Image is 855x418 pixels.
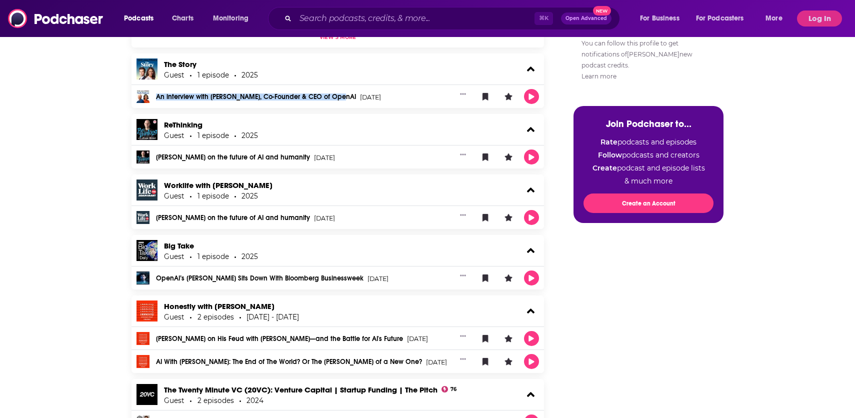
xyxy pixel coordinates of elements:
a: 76 [441,386,456,392]
button: Show More Button [456,210,470,220]
img: Worklife with Adam Grant [136,179,157,200]
a: Charts [165,10,199,26]
button: Leave a Rating [501,331,516,346]
a: [PERSON_NAME] on His Feud with [PERSON_NAME]—and the Battle for AI's Future [156,335,403,342]
button: Show More Button [456,270,470,280]
span: For Podcasters [696,11,744,25]
a: Show additional information [581,72,616,80]
img: Sam Altman on the future of AI and humanity [136,211,149,224]
img: Big Take [136,240,157,261]
button: Bookmark Episode [478,210,493,225]
span: View 3 more [319,34,356,40]
a: ReThinking [164,120,202,129]
button: open menu [206,10,261,26]
img: An interview with Sam Altman, Co-Founder & CEO of OpenAI [136,90,149,103]
button: Show More Button [456,354,470,364]
button: Show More Button [456,149,470,159]
button: Leave a Rating [501,89,516,104]
span: Open Advanced [565,16,607,21]
span: Podcasts [124,11,153,25]
button: Create an Account [583,193,713,213]
li: & much more [583,176,713,185]
img: The Story [136,58,157,79]
button: Leave a Rating [501,354,516,369]
div: Guest 1 episode 2025 [164,131,258,139]
input: Search podcasts, credits, & more... [295,10,534,26]
li: podcasts and episodes [583,137,713,146]
a: [PERSON_NAME] on the future of AI and humanity [156,154,310,161]
button: Log In [797,10,842,26]
a: [PERSON_NAME] on the future of AI and humanity [156,214,310,221]
button: Play [524,89,539,104]
a: Big Take [164,241,194,250]
span: ⌘ K [534,12,553,25]
span: New [593,6,611,15]
img: AI With Sam Altman: The End of The World? Or The Dawn of a New One? [136,355,149,368]
img: Sam Altman on His Feud with Elon Musk—and the Battle for AI's Future [136,332,149,345]
button: open menu [117,10,166,26]
button: Bookmark Episode [478,149,493,164]
strong: Rate [600,137,617,146]
img: Sam Altman on the future of AI and humanity [136,150,149,163]
button: open menu [758,10,795,26]
div: Guest 1 episode 2025 [164,192,258,200]
img: Podchaser - Follow, Share and Rate Podcasts [8,9,104,28]
h3: Join Podchaser to... [583,118,713,129]
button: Bookmark Episode [478,331,493,346]
button: Show More Button [456,89,470,99]
div: Guest 1 episode 2025 [164,252,258,260]
button: Play [524,210,539,225]
button: Play [524,149,539,164]
span: [DATE] [407,335,428,342]
img: Honestly with Bari Weiss [136,300,157,321]
button: Open AdvancedNew [561,12,611,24]
a: The Twenty Minute VC (20VC): Venture Capital | Startup Funding | The Pitch [164,385,437,394]
button: Leave a Rating [501,149,516,164]
button: open menu [689,10,758,26]
button: Bookmark Episode [478,270,493,285]
img: The Twenty Minute VC (20VC): Venture Capital | Startup Funding | The Pitch [136,384,157,405]
span: 76 [450,387,456,391]
button: Play [524,354,539,369]
a: The Story [164,59,196,69]
div: Guest 2 episodes 2024 [164,396,263,404]
span: [DATE] [314,154,335,161]
button: Bookmark Episode [478,89,493,104]
a: Worklife with Adam Grant [164,180,272,190]
button: Bookmark Episode [478,354,493,369]
img: ReThinking [136,119,157,140]
a: OpenAI’s [PERSON_NAME] Sits Down With Bloomberg Businessweek [156,275,363,282]
button: Leave a Rating [501,270,516,285]
div: Guest 1 episode 2025 [164,71,258,79]
button: open menu [633,10,692,26]
li: podcast and episode lists [583,163,713,172]
span: [DATE] [426,358,447,365]
span: [DATE] [367,275,388,282]
span: [DATE] [314,214,335,221]
span: Monitoring [213,11,248,25]
img: OpenAI’s Sam Altman Sits Down With Bloomberg Businessweek [136,271,149,284]
button: Play [524,270,539,285]
strong: Follow [598,150,622,159]
button: Show More Button [456,331,470,341]
span: For Business [640,11,679,25]
li: podcasts and creators [583,150,713,159]
span: More [765,11,782,25]
a: AI With [PERSON_NAME]: The End of The World? Or The [PERSON_NAME] of a New One? [156,358,422,365]
a: An interview with [PERSON_NAME], Co-Founder & CEO of OpenAI [156,93,356,100]
div: Guest 2 episodes [DATE] - [DATE] [164,313,299,321]
span: [DATE] [360,93,381,100]
button: Play [524,331,539,346]
a: Honestly with Bari Weiss [164,301,274,311]
button: Leave a Rating [501,210,516,225]
span: Charts [172,11,193,25]
div: Search podcasts, credits, & more... [277,7,629,30]
strong: Create [592,163,617,172]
